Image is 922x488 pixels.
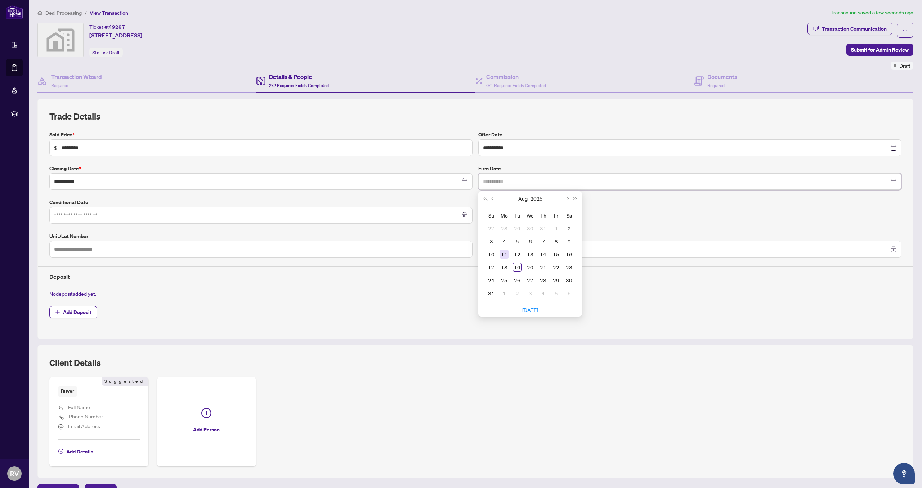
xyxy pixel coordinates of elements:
[846,44,913,56] button: Submit for Admin Review
[37,10,42,15] span: home
[565,224,573,233] div: 2
[539,276,547,285] div: 28
[498,222,511,235] td: 2025-07-28
[537,261,550,274] td: 2025-08-21
[524,235,537,248] td: 2025-08-06
[513,276,522,285] div: 26
[893,463,915,484] button: Open asap
[831,9,913,17] article: Transaction saved a few seconds ago
[537,274,550,287] td: 2025-08-28
[201,408,211,418] span: plus-circle
[500,224,509,233] div: 28
[478,232,901,240] label: Mutual Release Date
[563,209,576,222] th: Sa
[485,274,498,287] td: 2025-08-24
[486,72,546,81] h4: Commission
[58,449,63,454] span: plus-circle
[45,10,82,16] span: Deal Processing
[85,9,87,17] li: /
[565,250,573,259] div: 16
[49,272,901,281] h4: Deposit
[563,261,576,274] td: 2025-08-23
[478,131,901,139] label: Offer Date
[485,222,498,235] td: 2025-07-27
[851,44,909,55] span: Submit for Admin Review
[489,191,497,206] button: Previous month (PageUp)
[565,237,573,246] div: 9
[511,209,524,222] th: Tu
[565,276,573,285] div: 30
[526,263,534,272] div: 20
[89,48,123,57] div: Status:
[565,263,573,272] div: 23
[552,224,560,233] div: 1
[157,377,256,466] button: Add Person
[487,263,496,272] div: 17
[487,289,496,297] div: 31
[485,209,498,222] th: Su
[55,310,60,315] span: plus
[550,235,563,248] td: 2025-08-08
[498,209,511,222] th: Mo
[571,191,579,206] button: Next year (Control + right)
[90,10,128,16] span: View Transaction
[707,72,737,81] h4: Documents
[89,23,125,31] div: Ticket #:
[68,404,90,410] span: Full Name
[487,237,496,246] div: 3
[563,191,571,206] button: Next month (PageDown)
[524,209,537,222] th: We
[550,222,563,235] td: 2025-08-01
[513,237,522,246] div: 5
[522,306,538,313] a: [DATE]
[500,237,509,246] div: 4
[518,191,528,206] button: Choose a month
[563,287,576,300] td: 2025-09-06
[513,289,522,297] div: 2
[51,83,68,88] span: Required
[500,263,509,272] div: 18
[552,263,560,272] div: 22
[531,191,542,206] button: Choose a year
[511,222,524,235] td: 2025-07-29
[539,250,547,259] div: 14
[500,276,509,285] div: 25
[552,250,560,259] div: 15
[511,235,524,248] td: 2025-08-05
[485,248,498,261] td: 2025-08-10
[552,289,560,297] div: 5
[537,209,550,222] th: Th
[10,469,19,479] span: RV
[49,131,473,139] label: Sold Price
[899,62,910,70] span: Draft
[526,237,534,246] div: 6
[193,424,220,435] span: Add Person
[498,274,511,287] td: 2025-08-25
[552,276,560,285] div: 29
[563,274,576,287] td: 2025-08-30
[563,222,576,235] td: 2025-08-02
[511,274,524,287] td: 2025-08-26
[69,413,103,420] span: Phone Number
[526,276,534,285] div: 27
[49,165,473,173] label: Closing Date
[498,287,511,300] td: 2025-09-01
[539,289,547,297] div: 4
[524,261,537,274] td: 2025-08-20
[563,248,576,261] td: 2025-08-16
[49,290,96,297] span: No deposit added yet.
[481,191,489,206] button: Last year (Control + left)
[550,248,563,261] td: 2025-08-15
[550,209,563,222] th: Fr
[89,31,142,40] span: [STREET_ADDRESS]
[38,23,83,57] img: svg%3e
[563,235,576,248] td: 2025-08-09
[49,232,473,240] label: Unit/Lot Number
[498,235,511,248] td: 2025-08-04
[487,250,496,259] div: 10
[498,248,511,261] td: 2025-08-11
[478,198,901,206] label: Exclusive
[49,306,97,318] button: Add Deposit
[102,377,148,386] span: Suggested
[49,111,901,122] h2: Trade Details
